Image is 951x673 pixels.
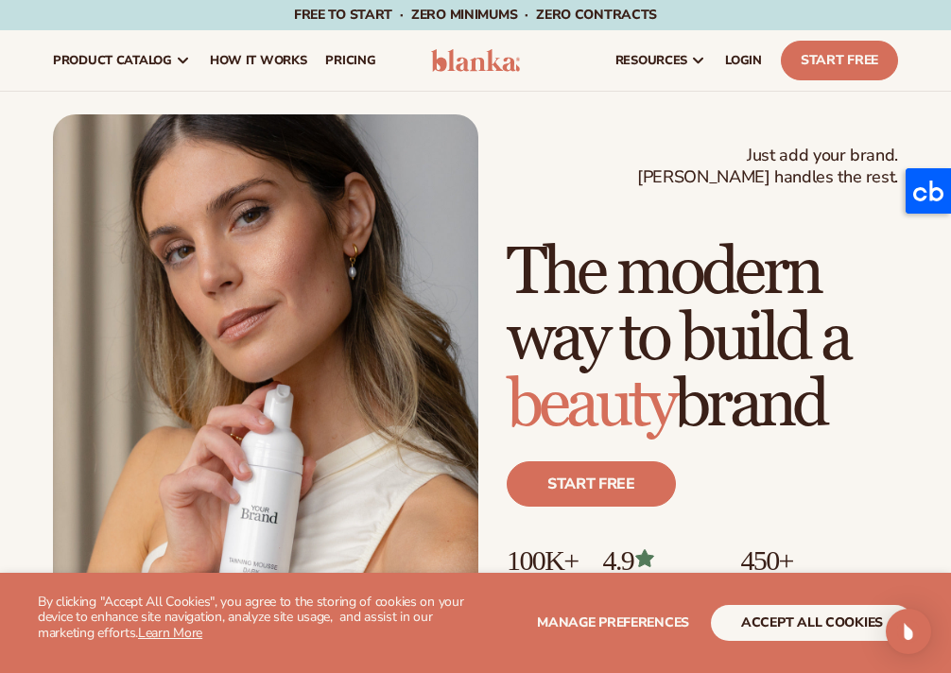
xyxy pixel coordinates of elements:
a: How It Works [200,30,317,91]
a: Start free [507,461,676,507]
span: How It Works [210,53,307,68]
p: By clicking "Accept All Cookies", you agree to the storing of cookies on your device to enhance s... [38,595,475,642]
span: beauty [507,365,674,445]
a: LOGIN [716,30,771,91]
p: 100K+ [507,544,584,576]
h1: The modern way to build a brand [507,240,898,439]
a: pricing [316,30,385,91]
span: Free to start · ZERO minimums · ZERO contracts [294,6,657,24]
span: resources [615,53,687,68]
span: Just add your brand. [PERSON_NAME] handles the rest. [637,145,898,189]
span: LOGIN [725,53,762,68]
button: accept all cookies [711,605,913,641]
p: 4.9 [603,544,722,576]
span: pricing [325,53,375,68]
span: product catalog [53,53,172,68]
a: Start Free [781,41,898,80]
span: Manage preferences [537,613,689,631]
img: Female holding tanning mousse. [53,114,478,650]
a: product catalog [43,30,200,91]
p: 450+ [740,544,883,576]
div: Open Intercom Messenger [886,609,931,654]
a: Learn More [138,624,202,642]
a: resources [606,30,716,91]
img: logo [431,49,519,72]
button: Manage preferences [537,605,689,641]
